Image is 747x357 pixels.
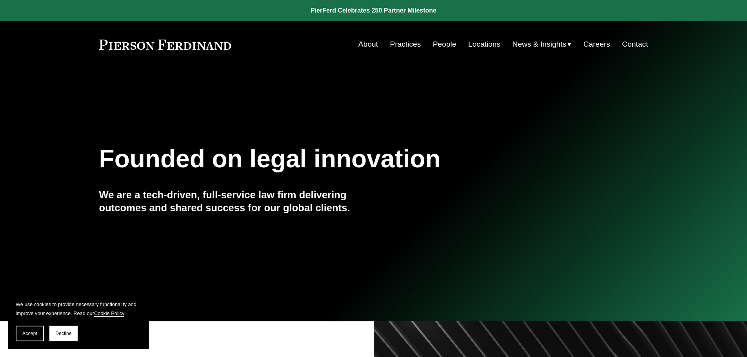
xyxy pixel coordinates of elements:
[513,37,572,52] a: folder dropdown
[513,38,567,51] span: News & Insights
[468,37,500,52] a: Locations
[49,326,78,341] button: Decline
[358,37,378,52] a: About
[583,37,610,52] a: Careers
[55,331,72,336] span: Decline
[16,326,44,341] button: Accept
[433,37,456,52] a: People
[390,37,421,52] a: Practices
[622,37,648,52] a: Contact
[94,310,124,316] a: Cookie Policy
[99,145,557,173] h1: Founded on legal innovation
[8,292,149,349] section: Cookie banner
[16,300,141,318] p: We use cookies to provide necessary functionality and improve your experience. Read our .
[22,331,37,336] span: Accept
[99,188,374,214] h4: We are a tech-driven, full-service law firm delivering outcomes and shared success for our global...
